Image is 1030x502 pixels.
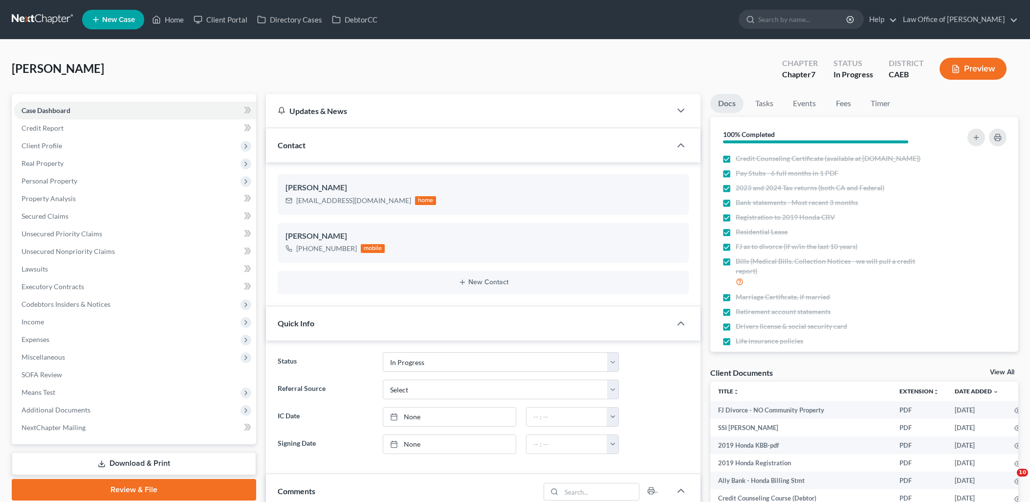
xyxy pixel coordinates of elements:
div: [PERSON_NAME] [285,182,681,194]
input: Search... [562,483,639,500]
span: Quick Info [278,319,314,328]
span: 7 [811,69,815,79]
a: Secured Claims [14,207,256,225]
span: Comments [278,486,315,496]
label: Referral Source [273,380,378,399]
span: Bills (Medical Bills, Collection Notices - we will pull a credit report) [736,256,933,276]
a: None [383,435,516,454]
i: unfold_more [733,389,739,395]
strong: 100% Completed [723,130,775,138]
a: Property Analysis [14,190,256,207]
label: Signing Date [273,434,378,454]
a: Credit Report [14,119,256,137]
a: Download & Print [12,452,256,475]
span: NextChapter Mailing [22,423,86,432]
span: Registration to 2019 Honda CRV [736,212,835,222]
label: IC Date [273,407,378,427]
span: Credit Counseling Certificate (available at [DOMAIN_NAME]) [736,154,920,163]
a: Law Office of [PERSON_NAME] [898,11,1018,28]
span: Drivers license & social security card [736,321,847,331]
span: Life insurance policies [736,336,803,346]
div: Chapter [782,58,818,69]
span: Secured Claims [22,212,68,220]
span: Personal Property [22,177,77,185]
td: [DATE] [947,472,1007,489]
td: PDF [892,454,947,472]
div: [PHONE_NUMBER] [296,244,357,253]
span: Unsecured Nonpriority Claims [22,247,115,255]
span: [PERSON_NAME] [12,61,104,75]
span: SOFA Review [22,370,62,379]
span: Contact [278,140,306,150]
td: PDF [892,472,947,489]
i: unfold_more [933,389,939,395]
a: None [383,408,516,426]
button: Preview [940,58,1007,80]
a: NextChapter Mailing [14,419,256,436]
a: Tasks [747,94,781,113]
span: Real Property [22,159,64,167]
span: Income [22,318,44,326]
a: Titleunfold_more [718,388,739,395]
a: Unsecured Nonpriority Claims [14,243,256,260]
td: 2019 Honda KBB-pdf [710,436,892,454]
a: Executory Contracts [14,278,256,296]
div: Status [833,58,873,69]
td: Ally Bank - Honda Billing Stmt [710,472,892,489]
a: Home [147,11,189,28]
span: Codebtors Insiders & Notices [22,300,110,308]
a: Fees [828,94,859,113]
iframe: Intercom live chat [997,469,1020,492]
div: Updates & News [278,106,660,116]
span: Credit Report [22,124,64,132]
td: PDF [892,419,947,436]
input: -- : -- [526,435,607,454]
a: DebtorCC [327,11,382,28]
span: Marriage Certificate, if married [736,292,830,302]
td: PDF [892,401,947,419]
a: Extensionunfold_more [899,388,939,395]
span: Expenses [22,335,49,343]
span: Client Profile [22,141,62,150]
i: expand_more [993,389,999,395]
a: SOFA Review [14,366,256,384]
div: Client Documents [710,367,773,378]
a: Review & File [12,479,256,501]
span: Additional Documents [22,406,90,414]
span: Property Analysis [22,194,76,203]
span: Pay Stubs - 6 full months in 1 PDF [736,168,838,178]
div: District [889,58,924,69]
span: Case Dashboard [22,106,70,114]
div: In Progress [833,69,873,80]
span: 10 [1017,469,1028,477]
a: Help [864,11,897,28]
a: Client Portal [189,11,252,28]
a: Timer [863,94,898,113]
span: Retirement account statements [736,307,831,317]
a: View All [990,369,1014,376]
td: [DATE] [947,419,1007,436]
a: Date Added expand_more [955,388,999,395]
a: Directory Cases [252,11,327,28]
div: CAEB [889,69,924,80]
td: PDF [892,436,947,454]
td: [DATE] [947,436,1007,454]
td: [DATE] [947,454,1007,472]
a: Events [785,94,824,113]
div: mobile [361,244,385,253]
span: Proof of SSI for Son - Need 2025 Monthly Benefit Award Letter [736,351,927,361]
span: Miscellaneous [22,353,65,361]
span: Executory Contracts [22,282,84,291]
span: Means Test [22,388,55,396]
div: [EMAIL_ADDRESS][DOMAIN_NAME] [296,196,411,205]
div: home [415,196,437,205]
label: Status [273,352,378,372]
td: FJ Divorce - NO Community Property [710,401,892,419]
div: Chapter [782,69,818,80]
a: Docs [710,94,744,113]
td: [DATE] [947,401,1007,419]
a: Case Dashboard [14,102,256,119]
span: 2023 and 2024 Tax returns (both CA and Federal) [736,183,884,193]
td: SSI [PERSON_NAME] [710,419,892,436]
td: 2019 Honda Registration [710,454,892,472]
